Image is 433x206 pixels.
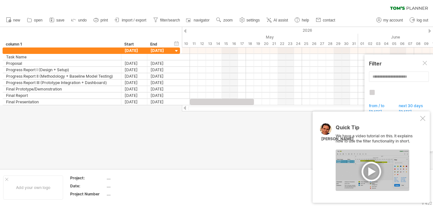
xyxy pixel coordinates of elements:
[121,47,147,54] div: [DATE]
[48,16,66,24] a: save
[215,16,234,24] a: zoom
[336,125,419,133] div: Quick Tip
[323,18,335,22] span: contact
[406,40,414,47] div: Sunday, 7 June 2026
[13,18,20,22] span: new
[222,40,230,47] div: Friday, 15 May 2026
[151,16,182,24] a: filter/search
[270,40,278,47] div: Thursday, 21 May 2026
[6,54,118,60] div: Task Name
[147,80,173,86] div: [DATE]
[246,40,254,47] div: Monday, 18 May 2026
[25,16,45,24] a: open
[223,18,233,22] span: zoom
[206,40,214,47] div: Wednesday, 13 May 2026
[398,109,416,116] span: [DATE]
[383,18,403,22] span: my account
[214,40,222,47] div: Thursday, 14 May 2026
[92,16,110,24] a: print
[4,16,22,24] a: new
[107,175,160,181] div: ....
[69,16,89,24] a: undo
[408,16,430,24] a: log out
[190,40,198,47] div: Monday, 11 May 2026
[147,99,173,105] div: [DATE]
[414,40,422,47] div: Monday, 8 June 2026
[147,73,173,79] div: [DATE]
[147,67,173,73] div: [DATE]
[147,92,173,99] div: [DATE]
[70,175,105,181] div: Project:
[321,136,354,142] div: [PERSON_NAME]
[56,18,64,22] span: save
[185,16,211,24] a: navigator
[121,73,147,79] div: [DATE]
[398,40,406,47] div: Saturday, 6 June 2026
[194,18,209,22] span: navigator
[238,16,262,24] a: settings
[382,40,390,47] div: Thursday, 4 June 2026
[6,73,118,79] div: Progress Report II (Methodology + Baseline Model Testing)
[121,80,147,86] div: [DATE]
[302,40,310,47] div: Monday, 25 May 2026
[121,86,147,92] div: [DATE]
[398,103,427,110] span: next 30 days
[121,92,147,99] div: [DATE]
[302,18,309,22] span: help
[147,60,173,66] div: [DATE]
[286,40,294,47] div: Saturday, 23 May 2026
[3,176,63,200] div: Add your own logo
[278,40,286,47] div: Friday, 22 May 2026
[6,41,118,47] div: column 1
[122,18,146,22] span: import / export
[265,16,290,24] a: AI assist
[350,40,358,47] div: Sunday, 31 May 2026
[238,40,246,47] div: Sunday, 17 May 2026
[6,67,118,73] div: Progress Report I (Design + Setup)
[375,16,405,24] a: my account
[78,18,87,22] span: undo
[150,41,169,47] div: End
[101,18,108,22] span: print
[422,201,432,206] div: v 422
[314,16,337,24] a: contact
[374,40,382,47] div: Wednesday, 3 June 2026
[198,40,206,47] div: Tuesday, 12 May 2026
[121,99,147,105] div: [DATE]
[368,109,387,116] span: [DATE]
[147,86,173,92] div: [DATE]
[318,40,326,47] div: Wednesday, 27 May 2026
[113,16,148,24] a: import / export
[247,18,260,22] span: settings
[107,191,160,197] div: ....
[336,125,419,191] div: We have a video tutorial on this. It explains how to use the filter functionality in short.
[417,18,428,22] span: log out
[107,183,160,189] div: ....
[342,40,350,47] div: Saturday, 30 May 2026
[70,191,105,197] div: Project Number
[358,40,366,47] div: Monday, 1 June 2026
[70,183,105,189] div: Date:
[366,40,374,47] div: Tuesday, 2 June 2026
[182,40,190,47] div: Sunday, 10 May 2026
[6,99,118,105] div: Final Presentation
[369,60,429,67] div: Filter
[262,40,270,47] div: Wednesday, 20 May 2026
[121,60,147,66] div: [DATE]
[334,40,342,47] div: Friday, 29 May 2026
[254,40,262,47] div: Tuesday, 19 May 2026
[124,41,143,47] div: Start
[6,86,118,92] div: Final Prototype/Demonstration
[160,18,180,22] span: filter/search
[6,80,118,86] div: Progress Report III (Prototype Integration + Dashboard)
[326,40,334,47] div: Thursday, 28 May 2026
[390,40,398,47] div: Friday, 5 June 2026
[294,40,302,47] div: Sunday, 24 May 2026
[34,18,43,22] span: open
[368,103,389,110] span: from / to
[6,92,118,99] div: Final Report
[274,18,288,22] span: AI assist
[110,34,358,40] div: May 2026
[293,16,311,24] a: help
[6,60,118,66] div: Proposal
